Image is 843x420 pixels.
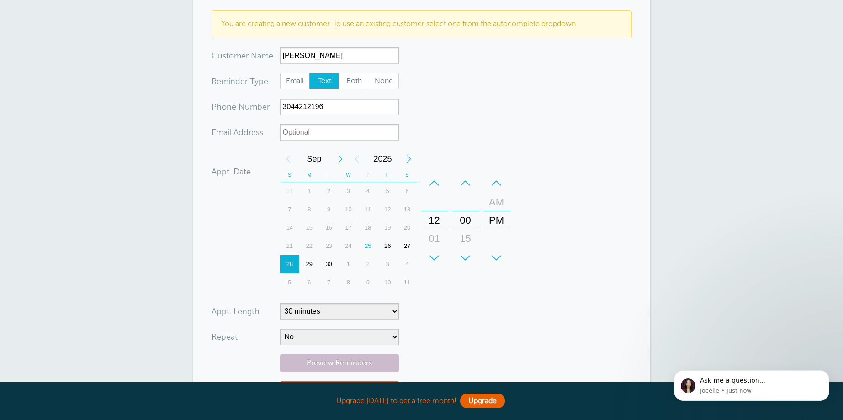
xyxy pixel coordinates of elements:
[299,182,319,200] div: Monday, September 1
[299,200,319,219] div: 8
[358,255,378,273] div: Thursday, October 2
[365,150,401,168] span: 2025
[398,237,417,255] div: 27
[358,182,378,200] div: 4
[280,381,399,413] button: Save
[280,273,300,292] div: 5
[299,273,319,292] div: 6
[280,124,399,141] input: Optional
[212,99,280,115] div: mber
[212,124,280,141] div: ress
[299,219,319,237] div: 15
[299,255,319,273] div: Monday, September 29
[280,273,300,292] div: Sunday, October 5
[319,273,339,292] div: Tuesday, October 7
[339,219,358,237] div: 17
[339,73,369,89] span: Both
[212,307,260,315] label: Appt. Length
[212,103,227,111] span: Pho
[339,273,358,292] div: 8
[398,237,417,255] div: Saturday, September 27
[228,128,249,136] span: il Add
[339,255,358,273] div: Wednesday, October 1
[358,168,378,182] th: T
[455,211,477,230] div: 00
[299,168,319,182] th: M
[299,273,319,292] div: Monday, October 6
[358,219,378,237] div: 18
[358,182,378,200] div: Thursday, September 4
[398,219,417,237] div: 20
[227,103,250,111] span: ne Nu
[358,237,378,255] div: Today, Thursday, September 25
[280,237,300,255] div: Sunday, September 21
[280,182,300,200] div: Sunday, August 31
[339,237,358,255] div: 24
[319,255,339,273] div: Tuesday, September 30
[358,273,378,292] div: 9
[319,182,339,200] div: Tuesday, September 2
[398,182,417,200] div: 6
[309,73,339,89] label: Text
[452,174,479,267] div: Minutes
[319,200,339,219] div: 9
[486,211,508,230] div: PM
[455,230,477,248] div: 15
[339,182,358,200] div: 3
[339,200,358,219] div: Wednesday, September 10
[455,248,477,266] div: 30
[378,182,398,200] div: 5
[221,20,622,28] p: You are creating a new customer. To use an existing customer select one from the autocomplete dro...
[212,333,238,341] label: Repeat
[319,200,339,219] div: Tuesday, September 9
[280,150,297,168] div: Previous Month
[378,255,398,273] div: 3
[212,128,228,136] span: Ema
[358,219,378,237] div: Thursday, September 18
[281,73,310,89] span: Email
[398,168,417,182] th: S
[297,150,332,168] span: September
[299,255,319,273] div: 29
[339,168,358,182] th: W
[401,150,417,168] div: Next Year
[310,73,339,89] span: Text
[339,182,358,200] div: Wednesday, September 3
[398,255,417,273] div: 4
[378,273,398,292] div: Friday, October 10
[398,200,417,219] div: Saturday, September 13
[280,200,300,219] div: 7
[319,237,339,255] div: 23
[378,219,398,237] div: Friday, September 19
[299,219,319,237] div: Monday, September 15
[378,237,398,255] div: 26
[369,73,399,89] label: None
[319,219,339,237] div: Tuesday, September 16
[660,362,843,406] iframe: Intercom notifications message
[212,47,280,64] div: ame
[378,168,398,182] th: F
[339,73,369,89] label: Both
[378,219,398,237] div: 19
[398,273,417,292] div: 11
[424,248,445,266] div: 02
[319,219,339,237] div: 16
[319,255,339,273] div: 30
[299,237,319,255] div: 22
[319,168,339,182] th: T
[339,200,358,219] div: 10
[339,237,358,255] div: Wednesday, September 24
[358,255,378,273] div: 2
[299,237,319,255] div: Monday, September 22
[358,200,378,219] div: 11
[212,77,268,85] label: Reminder Type
[398,219,417,237] div: Saturday, September 20
[280,219,300,237] div: Sunday, September 14
[378,200,398,219] div: 12
[378,182,398,200] div: Friday, September 5
[421,174,448,267] div: Hours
